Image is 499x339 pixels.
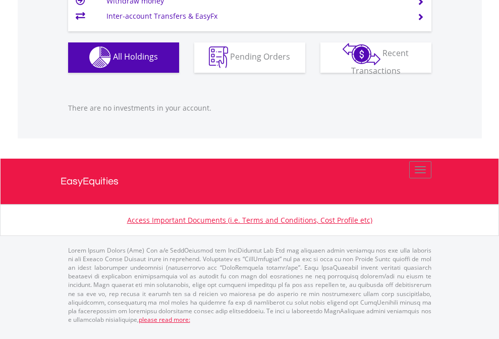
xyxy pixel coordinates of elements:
button: Recent Transactions [320,42,431,73]
span: All Holdings [113,51,158,62]
a: Access Important Documents (i.e. Terms and Conditions, Cost Profile etc) [127,215,372,225]
img: transactions-zar-wht.png [343,43,380,65]
img: holdings-wht.png [89,46,111,68]
button: All Holdings [68,42,179,73]
p: Lorem Ipsum Dolors (Ame) Con a/e SeddOeiusmod tem InciDiduntut Lab Etd mag aliquaen admin veniamq... [68,246,431,324]
td: Inter-account Transfers & EasyFx [106,9,405,24]
button: Pending Orders [194,42,305,73]
span: Recent Transactions [351,47,409,76]
img: pending_instructions-wht.png [209,46,228,68]
span: Pending Orders [230,51,290,62]
a: please read more: [139,315,190,324]
p: There are no investments in your account. [68,103,431,113]
a: EasyEquities [61,159,439,204]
